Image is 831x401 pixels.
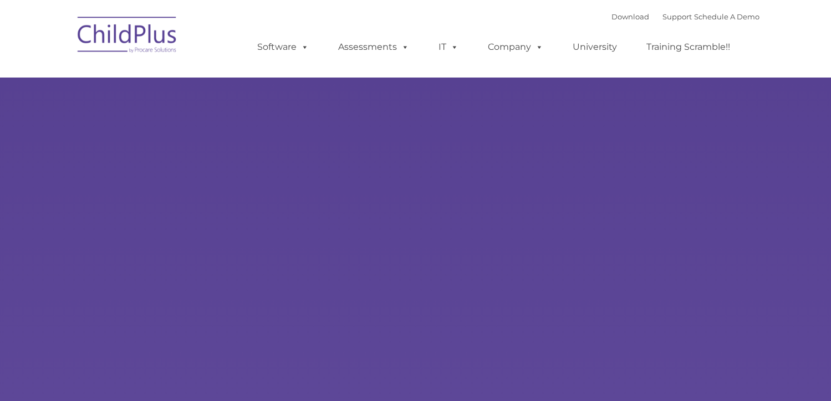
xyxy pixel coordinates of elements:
[662,12,692,21] a: Support
[72,9,183,64] img: ChildPlus by Procare Solutions
[246,36,320,58] a: Software
[694,12,759,21] a: Schedule A Demo
[427,36,470,58] a: IT
[477,36,554,58] a: Company
[562,36,628,58] a: University
[611,12,759,21] font: |
[327,36,420,58] a: Assessments
[611,12,649,21] a: Download
[635,36,741,58] a: Training Scramble!!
